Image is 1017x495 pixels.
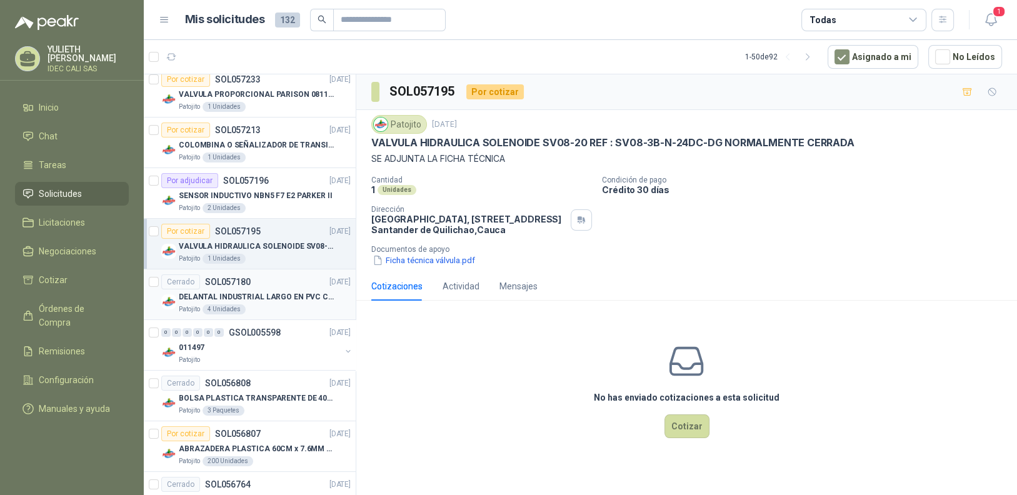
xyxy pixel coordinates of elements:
p: [DATE] [432,119,457,131]
p: [DATE] [329,377,351,389]
a: Órdenes de Compra [15,297,129,334]
p: BOLSA PLASTICA TRANSPARENTE DE 40*60 CMS [179,392,334,404]
div: 4 Unidades [203,304,246,314]
p: Cantidad [371,176,592,184]
p: SE ADJUNTA LA FICHA TÉCNICA [371,152,1002,166]
a: Por cotizarSOL056807[DATE] Company LogoABRAZADERA PLASTICA 60CM x 7.6MM ANCHAPatojito200 Unidades [144,421,356,472]
div: Por cotizar [466,84,524,99]
div: Cotizaciones [371,279,423,293]
button: No Leídos [928,45,1002,69]
button: 1 [979,9,1002,31]
img: Company Logo [161,396,176,411]
div: 3 Paquetes [203,406,244,416]
p: DELANTAL INDUSTRIAL LARGO EN PVC COLOR AMARILLO [179,291,334,303]
p: SOL057195 [215,227,261,236]
a: Negociaciones [15,239,129,263]
div: 1 Unidades [203,102,246,112]
p: VALVULA HIDRAULICA SOLENOIDE SV08-20 REF : SV08-3B-N-24DC-DG NORMALMENTE CERRADA [179,241,334,252]
p: ABRAZADERA PLASTICA 60CM x 7.6MM ANCHA [179,443,334,455]
h1: Mis solicitudes [185,11,265,29]
p: [DATE] [329,276,351,288]
span: Configuración [39,373,94,387]
img: Company Logo [161,294,176,309]
p: COLOMBINA O SEÑALIZADOR DE TRANSITO [179,139,334,151]
p: GSOL005598 [229,328,281,337]
p: [GEOGRAPHIC_DATA], [STREET_ADDRESS] Santander de Quilichao , Cauca [371,214,566,235]
div: Por cotizar [161,224,210,239]
span: Órdenes de Compra [39,302,117,329]
div: Por cotizar [161,122,210,137]
span: 1 [992,6,1006,17]
span: 132 [275,12,300,27]
p: [DATE] [329,327,351,339]
a: CerradoSOL056808[DATE] Company LogoBOLSA PLASTICA TRANSPARENTE DE 40*60 CMSPatojito3 Paquetes [144,371,356,421]
p: Patojito [179,406,200,416]
button: Ficha técnica válvula.pdf [371,254,476,267]
div: 0 [161,328,171,337]
a: Tareas [15,153,129,177]
a: Configuración [15,368,129,392]
span: Chat [39,129,58,143]
button: Cotizar [664,414,709,438]
p: Crédito 30 días [602,184,1012,195]
h3: SOL057195 [389,82,456,101]
p: Condición de pago [602,176,1012,184]
p: Patojito [179,355,200,365]
span: Licitaciones [39,216,85,229]
img: Company Logo [161,92,176,107]
p: YULIETH [PERSON_NAME] [48,45,129,62]
div: 0 [214,328,224,337]
p: 1 [371,184,375,195]
p: Patojito [179,254,200,264]
button: Asignado a mi [828,45,918,69]
div: 2 Unidades [203,203,246,213]
div: 0 [204,328,213,337]
a: Por cotizarSOL057195[DATE] Company LogoVALVULA HIDRAULICA SOLENOIDE SV08-20 REF : SV08-3B-N-24DC-... [144,219,356,269]
div: 1 - 50 de 92 [745,47,818,67]
div: Patojito [371,115,427,134]
div: Cerrado [161,376,200,391]
div: Por adjudicar [161,173,218,188]
p: Patojito [179,102,200,112]
img: Company Logo [161,193,176,208]
div: Por cotizar [161,72,210,87]
a: 0 0 0 0 0 0 GSOL005598[DATE] Company Logo011497Patojito [161,325,353,365]
div: Todas [809,13,836,27]
div: Cerrado [161,477,200,492]
a: Remisiones [15,339,129,363]
a: Por adjudicarSOL057196[DATE] Company LogoSENSOR INDUCTIVO NBN5 F7 E2 PARKER IIPatojito2 Unidades [144,168,356,219]
img: Company Logo [161,345,176,360]
div: Por cotizar [161,426,210,441]
p: SOL056764 [205,480,251,489]
span: Remisiones [39,344,85,358]
img: Company Logo [161,446,176,461]
p: Patojito [179,152,200,162]
p: [DATE] [329,175,351,187]
div: Unidades [378,185,416,195]
div: 0 [183,328,192,337]
a: Por cotizarSOL057213[DATE] Company LogoCOLOMBINA O SEÑALIZADOR DE TRANSITOPatojito1 Unidades [144,117,356,168]
p: [DATE] [329,226,351,237]
span: Manuales y ayuda [39,402,110,416]
a: CerradoSOL057180[DATE] Company LogoDELANTAL INDUSTRIAL LARGO EN PVC COLOR AMARILLOPatojito4 Unidades [144,269,356,320]
h3: No has enviado cotizaciones a esta solicitud [594,391,779,404]
img: Company Logo [161,142,176,157]
div: 0 [193,328,203,337]
p: Patojito [179,304,200,314]
p: [DATE] [329,124,351,136]
a: Por cotizarSOL057233[DATE] Company LogoVALVULA PROPORCIONAL PARISON 0811404612 / 4WRPEH6C4 REXROT... [144,67,356,117]
p: [DATE] [329,428,351,440]
p: SENSOR INDUCTIVO NBN5 F7 E2 PARKER II [179,190,333,202]
span: Inicio [39,101,59,114]
p: SOL057196 [223,176,269,185]
img: Company Logo [161,244,176,259]
p: SOL057233 [215,75,261,84]
div: 0 [172,328,181,337]
p: [DATE] [329,479,351,491]
span: Solicitudes [39,187,82,201]
a: Cotizar [15,268,129,292]
p: VALVULA HIDRAULICA SOLENOIDE SV08-20 REF : SV08-3B-N-24DC-DG NORMALMENTE CERRADA [371,136,854,149]
a: Chat [15,124,129,148]
span: Cotizar [39,273,68,287]
div: 1 Unidades [203,152,246,162]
